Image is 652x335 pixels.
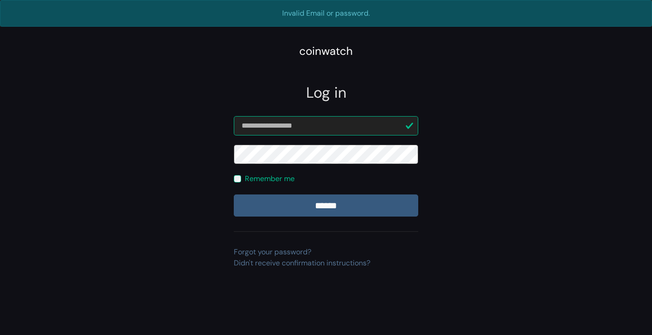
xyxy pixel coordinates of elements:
[299,43,353,59] div: coinwatch
[299,47,353,57] a: coinwatch
[234,84,418,101] h2: Log in
[245,173,295,184] label: Remember me
[234,258,370,268] a: Didn't receive confirmation instructions?
[234,247,311,257] a: Forgot your password?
